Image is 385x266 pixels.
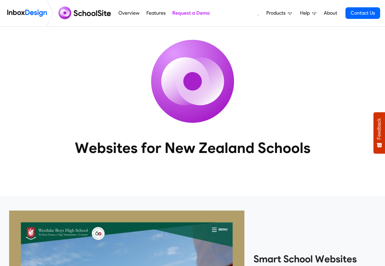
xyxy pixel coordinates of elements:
[373,112,385,154] button: Feedback - Show survey
[138,27,247,136] img: icon_schoolsite.svg
[254,253,376,265] heading: Smart School Websites
[300,9,312,17] span: Help
[56,6,115,20] img: schoolsite logo
[264,7,294,19] a: Products
[322,7,339,19] a: About
[48,139,337,157] heading: Websites for New Zealand Schools
[376,118,382,140] span: Feedback
[117,7,141,19] a: Overview
[170,7,211,19] a: Request a Demo
[345,7,380,19] a: Contact Us
[298,7,319,19] a: Help
[266,9,288,17] span: Products
[145,7,167,19] a: Features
